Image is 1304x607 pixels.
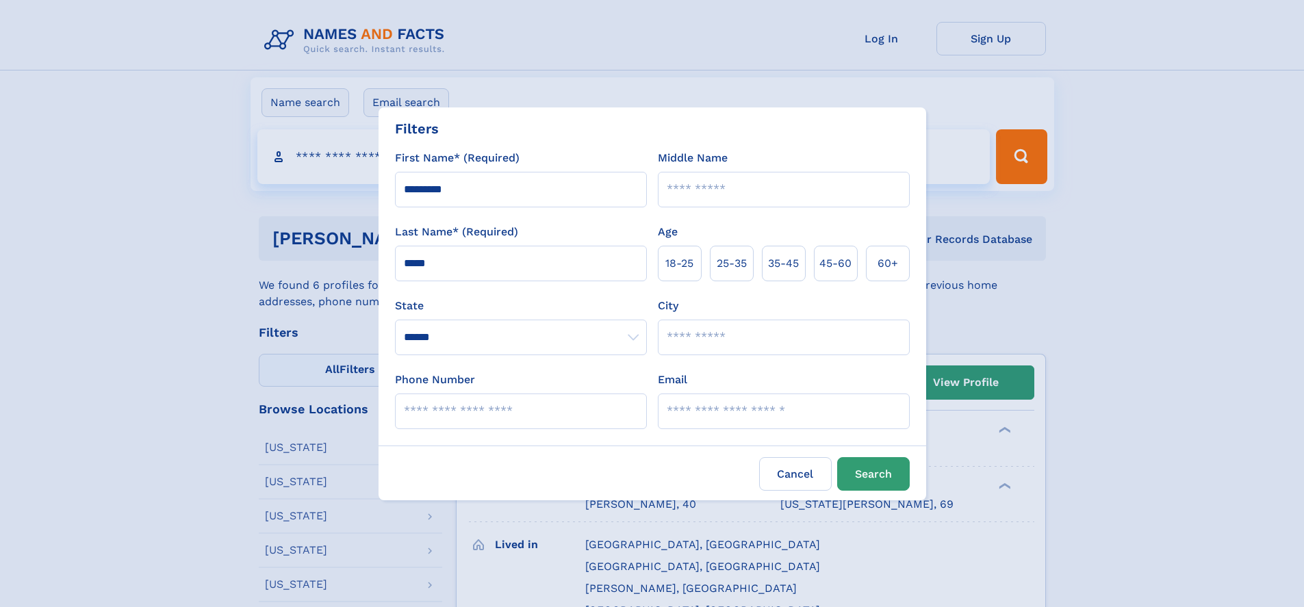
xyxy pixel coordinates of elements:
label: City [658,298,678,314]
span: 45‑60 [819,255,852,272]
span: 35‑45 [768,255,799,272]
label: Middle Name [658,150,728,166]
label: First Name* (Required) [395,150,520,166]
span: 25‑35 [717,255,747,272]
button: Search [837,457,910,491]
label: Phone Number [395,372,475,388]
label: State [395,298,647,314]
span: 60+ [878,255,898,272]
span: 18‑25 [665,255,693,272]
label: Email [658,372,687,388]
div: Filters [395,118,439,139]
label: Age [658,224,678,240]
label: Last Name* (Required) [395,224,518,240]
label: Cancel [759,457,832,491]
